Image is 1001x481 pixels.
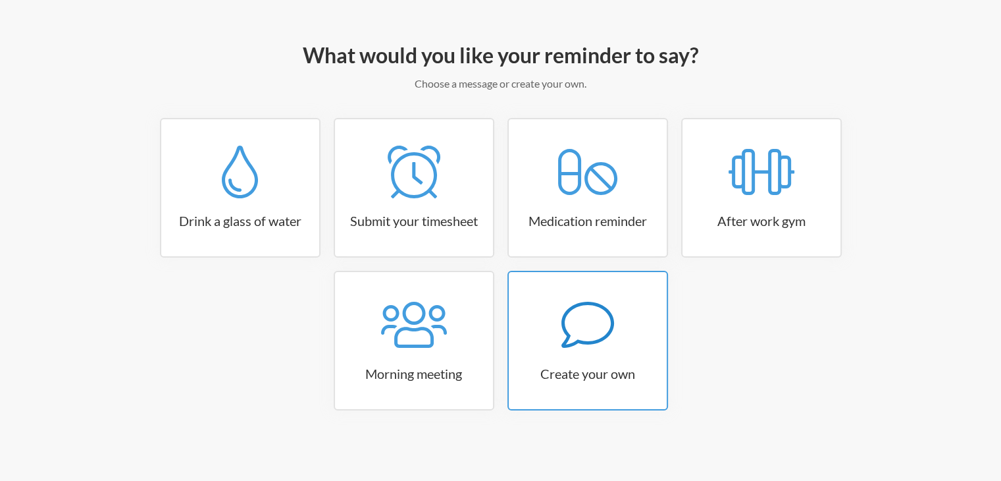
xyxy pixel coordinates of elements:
[509,212,667,230] h3: Medication reminder
[119,76,883,92] p: Choose a message or create your own.
[335,364,493,383] h3: Morning meeting
[119,42,883,69] h2: What would you like your reminder to say?
[509,364,667,383] h3: Create your own
[335,212,493,230] h3: Submit your timesheet
[161,212,319,230] h3: Drink a glass of water
[682,212,840,230] h3: After work gym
